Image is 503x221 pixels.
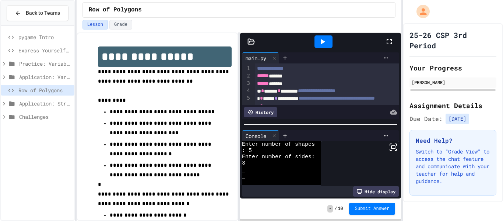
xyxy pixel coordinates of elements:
[242,72,251,80] div: 2
[244,107,277,117] div: History
[18,33,71,41] span: pygame Intro
[446,114,469,124] span: [DATE]
[242,94,251,109] div: 5
[242,54,270,62] div: main.py
[18,46,71,54] span: Express Yourself in Python!
[409,114,443,123] span: Due Date:
[353,186,399,197] div: Hide display
[442,159,496,191] iframe: chat widget
[242,65,251,72] div: 1
[416,148,490,185] p: Switch to "Grade View" to access the chat feature and communicate with your teacher for help and ...
[355,206,390,212] span: Submit Answer
[412,79,494,86] div: [PERSON_NAME]
[19,113,71,121] span: Challenges
[349,203,395,215] button: Submit Answer
[472,191,496,214] iframe: chat widget
[109,20,132,30] button: Grade
[242,154,315,160] span: Enter number of sides:
[19,60,71,68] span: Practice: Variables/Print
[19,100,71,107] span: Application: Strings, Inputs, Math
[7,5,68,21] button: Back to Teams
[409,3,432,20] div: My Account
[242,148,252,154] span: : 5
[338,206,343,212] span: 10
[242,130,279,141] div: Console
[18,86,71,94] span: Row of Polygons
[416,136,490,145] h3: Need Help?
[26,9,60,17] span: Back to Teams
[82,20,108,30] button: Lesson
[242,52,279,63] div: main.py
[409,100,496,111] h2: Assignment Details
[19,73,71,81] span: Application: Variables/Print
[334,206,337,212] span: /
[89,6,142,14] span: Row of Polygons
[409,63,496,73] h2: Your Progress
[242,80,251,87] div: 3
[242,132,270,140] div: Console
[327,205,333,213] span: -
[242,87,251,94] div: 4
[409,30,496,51] h1: 25-26 CSP 3rd Period
[242,141,315,148] span: Enter number of shapes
